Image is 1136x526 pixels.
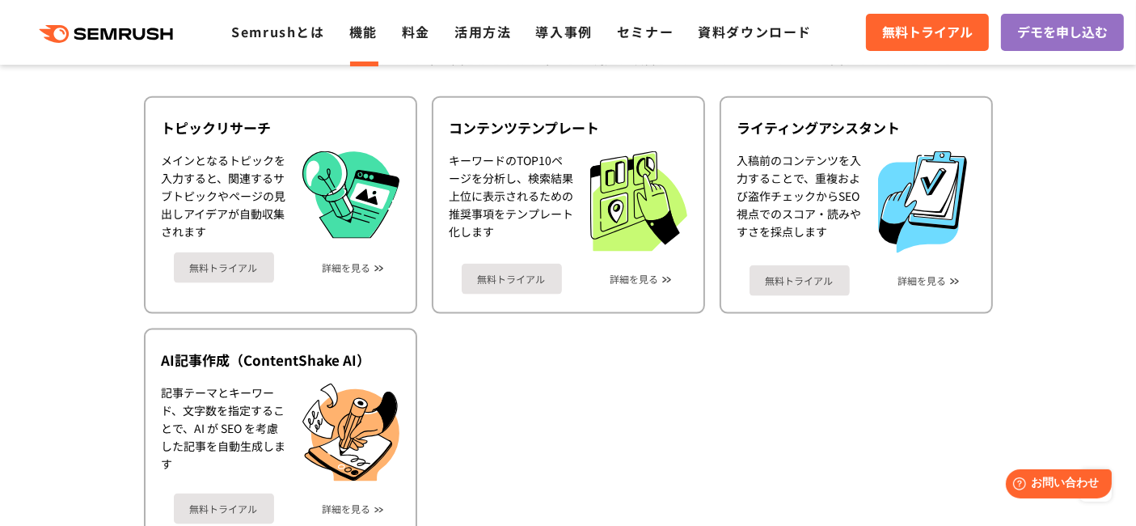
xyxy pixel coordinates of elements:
img: トピックリサーチ [302,151,399,239]
a: 活用方法 [454,22,511,41]
div: ライティングアシスタント [737,118,975,138]
a: 無料トライアル [174,494,274,524]
div: AI記事作成（ContentShake AI） [162,350,399,370]
a: デモを申し込む [1001,14,1124,51]
div: メインとなるトピックを入力すると、関連するサブトピックやページの見出しアイデアが自動収集されます [162,151,286,240]
a: 導入事例 [536,22,593,41]
a: 無料トライアル [174,252,274,283]
div: キーワードのTOP10ページを分析し、検索結果上位に表示されるための推奨事項をテンプレート化します [450,151,574,252]
div: 入稿前のコンテンツを入力することで、重複および盗作チェックからSEO視点でのスコア・読みやすさを採点します [737,151,862,253]
iframe: Help widget launcher [992,463,1118,508]
a: 無料トライアル [750,265,850,296]
a: Semrushとは [231,22,324,41]
a: 料金 [402,22,430,41]
a: 詳細を見る [898,275,947,286]
span: デモを申し込む [1017,22,1108,43]
a: 機能 [349,22,378,41]
a: 無料トライアル [462,264,562,295]
div: トピックリサーチ [162,118,399,138]
img: AI記事作成（ContentShake AI） [302,384,399,482]
a: 詳細を見る [323,262,371,274]
span: 無料トライアル [882,22,973,43]
a: 詳細を見る [323,503,371,515]
a: 資料ダウンロード [698,22,812,41]
a: セミナー [617,22,674,41]
a: 無料トライアル [866,14,989,51]
a: 詳細を見る [610,274,659,285]
img: ライティングアシスタント [878,151,967,253]
img: コンテンツテンプレート [590,151,687,252]
div: 記事テーマとキーワード、文字数を指定することで、AI が SEO を考慮した記事を自動生成します [162,384,286,482]
div: コンテンツテンプレート [450,118,687,138]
